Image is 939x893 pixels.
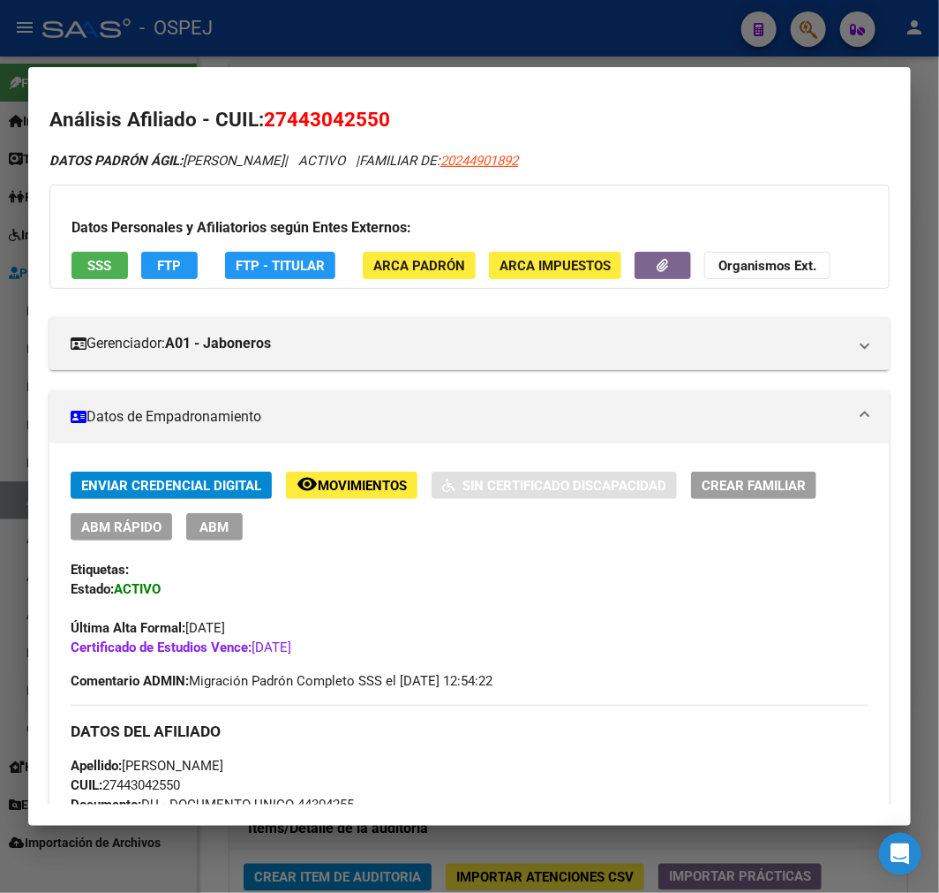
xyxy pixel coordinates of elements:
[71,472,272,499] button: Enviar Credencial Digital
[49,153,518,169] i: | ACTIVO |
[71,620,225,636] span: [DATE]
[462,478,666,494] span: Sin Certificado Discapacidad
[71,722,868,741] h3: DATOS DEL AFILIADO
[49,390,890,443] mat-expansion-panel-header: Datos de Empadronamiento
[200,519,229,535] span: ABM
[71,217,868,238] h3: Datos Personales y Afiliatorios según Entes Externos:
[71,797,354,813] span: DU - DOCUMENTO UNICO 44304255
[71,406,847,428] mat-panel-title: Datos de Empadronamiento
[71,797,141,813] strong: Documento:
[158,258,182,274] span: FTP
[432,472,677,499] button: Sin Certificado Discapacidad
[702,478,806,494] span: Crear Familiar
[141,252,198,279] button: FTP
[49,105,890,135] h2: Análisis Afiliado - CUIL:
[49,317,890,370] mat-expansion-panel-header: Gerenciador:A01 - Jaboneros
[264,108,390,131] span: 27443042550
[71,758,223,774] span: [PERSON_NAME]
[114,581,161,597] strong: ACTIVO
[71,513,172,541] button: ABM Rápido
[286,472,417,499] button: Movimientos
[489,252,621,279] button: ARCA Impuestos
[71,620,185,636] strong: Última Alta Formal:
[71,673,189,689] strong: Comentario ADMIN:
[440,153,518,169] span: 20244901892
[879,833,921,875] div: Open Intercom Messenger
[225,252,335,279] button: FTP - Titular
[297,473,318,495] mat-icon: remove_red_eye
[88,258,112,274] span: SSS
[71,639,291,655] span: [DATE]
[318,478,407,494] span: Movimientos
[71,639,252,655] strong: Certificado de Estudios Vence:
[71,252,128,279] button: SSS
[691,472,816,499] button: Crear Familiar
[71,777,102,793] strong: CUIL:
[49,153,284,169] span: [PERSON_NAME]
[165,333,271,354] strong: A01 - Jaboneros
[71,671,492,691] span: Migración Padrón Completo SSS el [DATE] 12:54:22
[186,513,243,541] button: ABM
[71,777,180,793] span: 27443042550
[718,258,816,274] strong: Organismos Ext.
[71,581,114,597] strong: Estado:
[704,252,830,279] button: Organismos Ext.
[363,252,476,279] button: ARCA Padrón
[359,153,518,169] span: FAMILIAR DE:
[71,333,847,354] mat-panel-title: Gerenciador:
[71,562,129,578] strong: Etiquetas:
[81,519,162,535] span: ABM Rápido
[81,478,261,494] span: Enviar Credencial Digital
[71,758,122,774] strong: Apellido:
[500,258,611,274] span: ARCA Impuestos
[49,153,183,169] strong: DATOS PADRÓN ÁGIL:
[373,258,465,274] span: ARCA Padrón
[236,258,325,274] span: FTP - Titular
